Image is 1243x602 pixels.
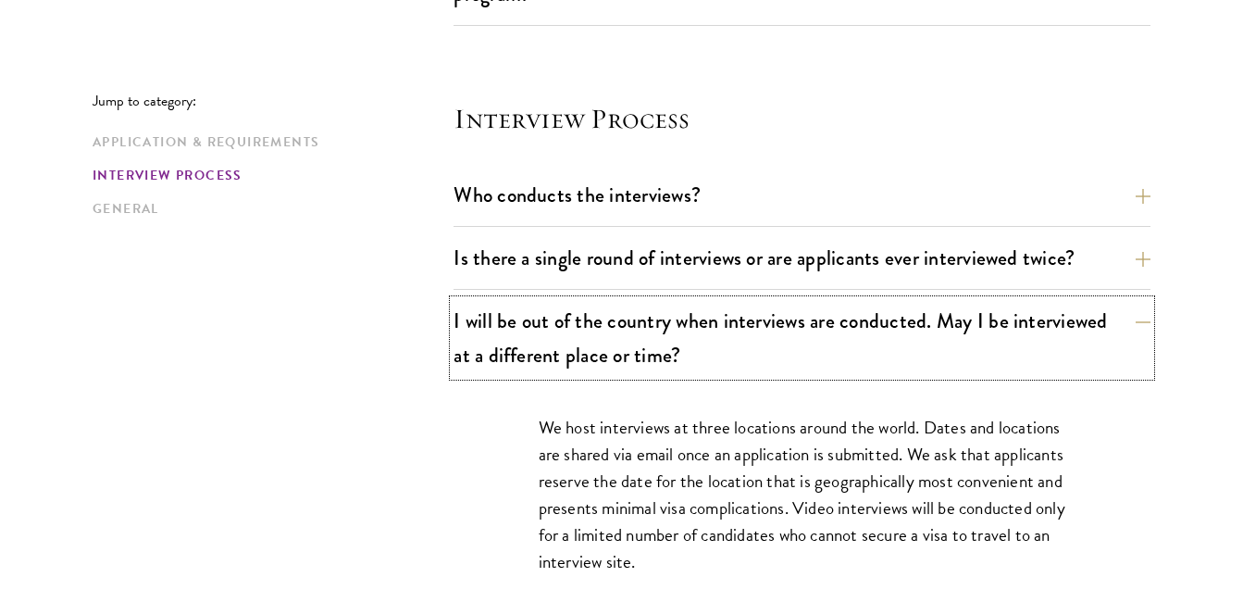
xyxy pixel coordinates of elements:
a: Interview Process [93,166,442,185]
p: Jump to category: [93,93,454,109]
button: Who conducts the interviews? [454,174,1150,216]
button: Is there a single round of interviews or are applicants ever interviewed twice? [454,237,1150,279]
p: We host interviews at three locations around the world. Dates and locations are shared via email ... [539,414,1066,575]
a: Application & Requirements [93,132,442,152]
button: I will be out of the country when interviews are conducted. May I be interviewed at a different p... [454,300,1150,376]
h4: Interview Process [454,100,1150,137]
a: General [93,199,442,219]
